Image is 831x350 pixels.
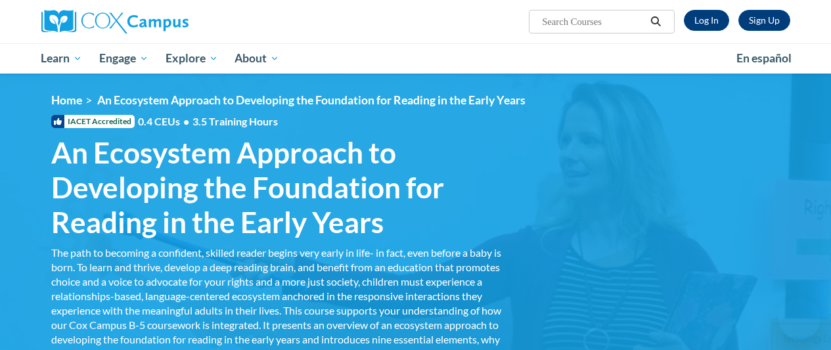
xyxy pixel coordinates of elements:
input: Search Courses [541,14,646,30]
span: An Ecosystem Approach to Developing the Foundation for Reading in the Early Years [97,93,526,107]
img: Cox Campus [41,10,189,33]
iframe: Button to launch messaging window [778,297,820,339]
span: IACET Accredited [51,115,135,128]
a: Register [738,10,790,31]
span: En español [736,51,792,65]
span: Engage [99,51,148,66]
button: Search [646,14,665,30]
span: About [235,51,279,66]
span: 3.5 Training Hours [192,115,278,127]
a: Engage [91,43,157,74]
a: Cox Campus [41,10,278,33]
span: • [183,115,189,127]
span: 0.4 CEUs [138,114,278,129]
a: Explore [157,43,227,74]
a: Home [51,93,82,107]
span: Explore [166,51,218,66]
a: En español [728,45,800,72]
span: Learn [41,51,82,66]
a: Log In [684,10,729,31]
a: Learn [33,43,91,74]
div: Main menu [32,43,800,74]
a: About [226,43,288,74]
span: An Ecosystem Approach to Developing the Foundation for Reading in the Early Years [51,135,505,239]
